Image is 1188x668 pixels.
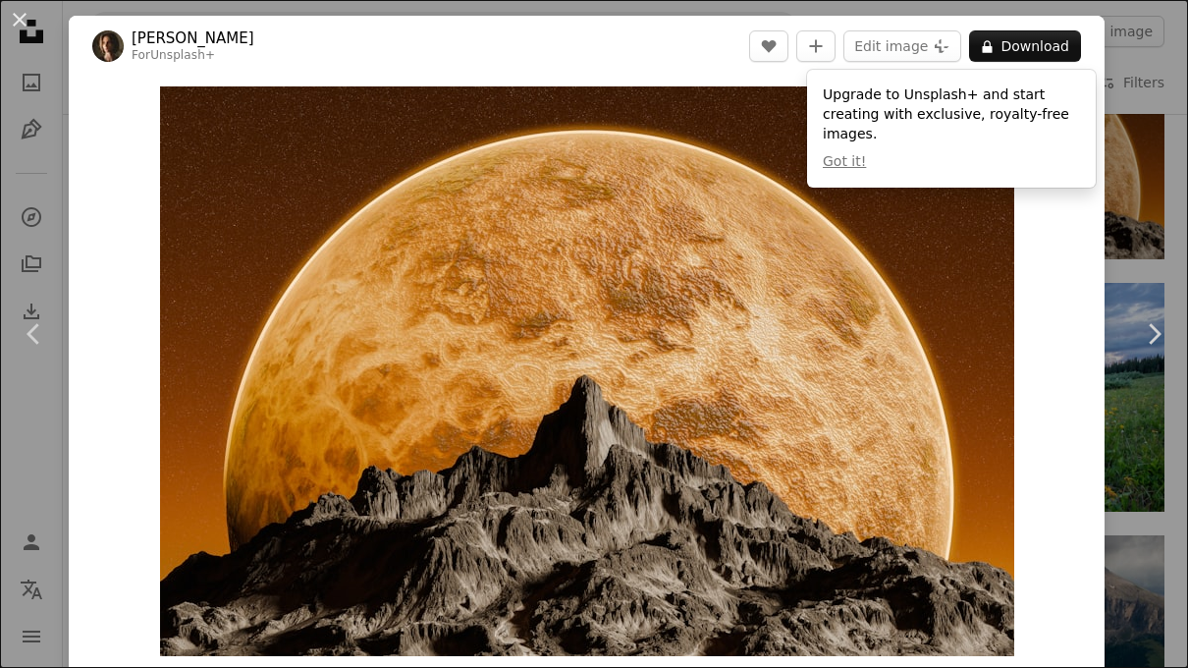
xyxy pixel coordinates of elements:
[796,30,836,62] button: Add to Collection
[160,86,1014,656] button: Zoom in on this image
[92,30,124,62] img: Go to Alex Shuper's profile
[823,152,866,172] button: Got it!
[843,30,961,62] button: Edit image
[969,30,1081,62] button: Download
[150,48,215,62] a: Unsplash+
[132,48,254,64] div: For
[132,28,254,48] a: [PERSON_NAME]
[160,86,1014,656] img: A full moon rising over a mountain range
[807,70,1096,188] div: Upgrade to Unsplash+ and start creating with exclusive, royalty-free images.
[749,30,788,62] button: Like
[1119,240,1188,428] a: Next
